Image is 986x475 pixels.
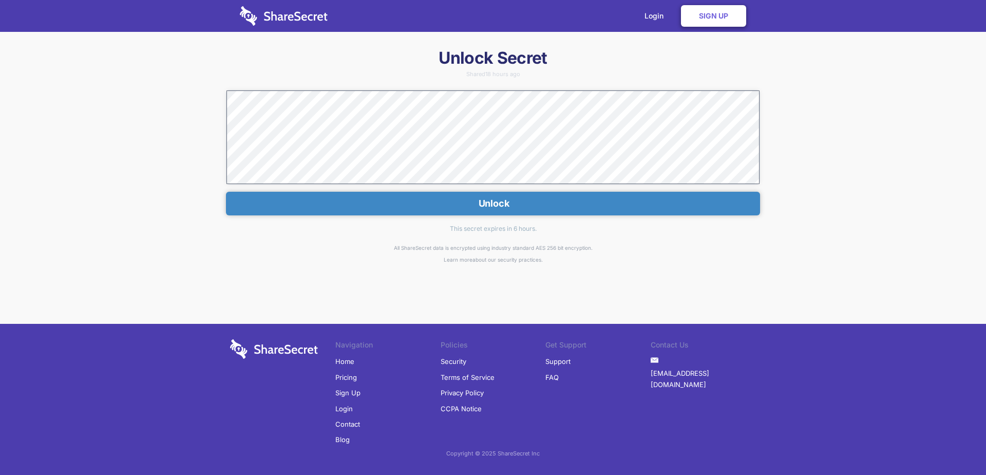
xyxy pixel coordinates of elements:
[545,354,571,369] a: Support
[226,215,760,242] div: This secret expires in 6 hours.
[230,339,318,359] img: logo-wordmark-white-trans-d4663122ce5f474addd5e946df7df03e33cb6a1c49d2221995e7729f52c070b2.svg
[441,385,484,400] a: Privacy Policy
[335,339,441,354] li: Navigation
[681,5,746,27] a: Sign Up
[335,416,360,432] a: Contact
[441,339,546,354] li: Policies
[935,424,974,463] iframe: Drift Widget Chat Controller
[226,71,760,77] div: Shared 18 hours ago
[651,366,756,393] a: [EMAIL_ADDRESS][DOMAIN_NAME]
[441,401,482,416] a: CCPA Notice
[335,432,350,447] a: Blog
[335,385,361,400] a: Sign Up
[226,192,760,215] button: Unlock
[240,6,328,26] img: logo-wordmark-white-trans-d4663122ce5f474addd5e946df7df03e33cb6a1c49d2221995e7729f52c070b2.svg
[335,354,354,369] a: Home
[441,354,466,369] a: Security
[226,242,760,265] div: All ShareSecret data is encrypted using industry standard AES 256 bit encryption. about our secur...
[545,339,651,354] li: Get Support
[651,339,756,354] li: Contact Us
[226,47,760,69] h1: Unlock Secret
[441,370,495,385] a: Terms of Service
[444,257,472,263] a: Learn more
[335,370,357,385] a: Pricing
[545,370,559,385] a: FAQ
[335,401,353,416] a: Login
